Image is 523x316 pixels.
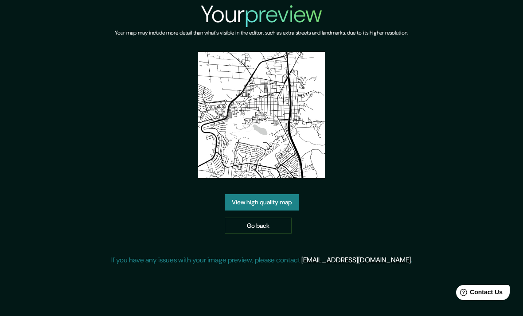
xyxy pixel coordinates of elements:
[225,194,299,211] a: View high quality map
[111,255,412,265] p: If you have any issues with your image preview, please contact .
[198,52,324,178] img: created-map-preview
[444,281,513,306] iframe: Help widget launcher
[115,28,408,38] h6: Your map may include more detail than what's visible in the editor, such as extra streets and lan...
[225,218,292,234] a: Go back
[301,255,411,265] a: [EMAIL_ADDRESS][DOMAIN_NAME]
